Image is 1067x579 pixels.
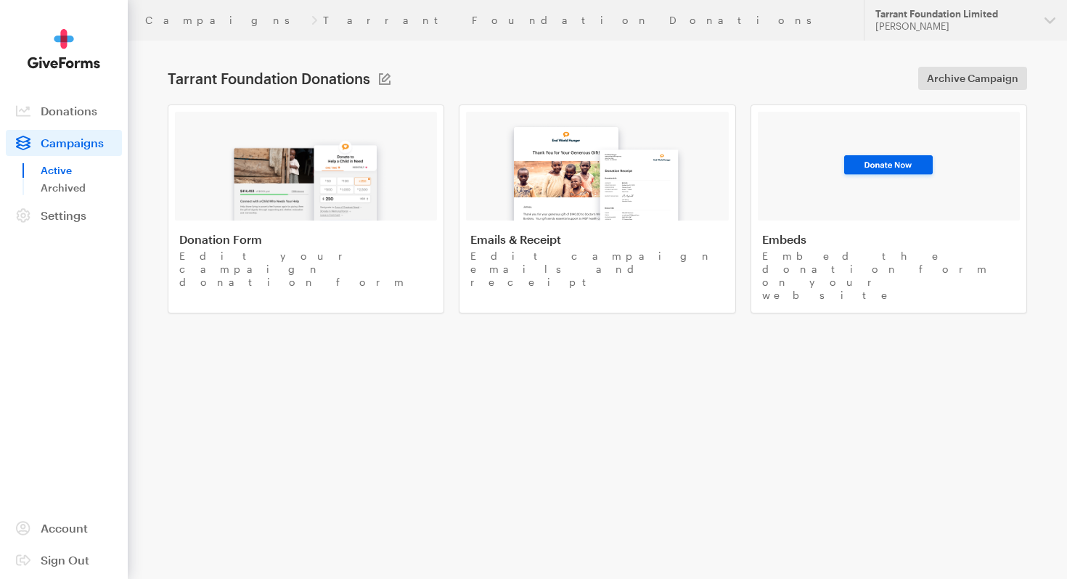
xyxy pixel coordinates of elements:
img: image-3-93ee28eb8bf338fe015091468080e1db9f51356d23dce784fdc61914b1599f14.png [839,152,938,181]
img: GiveForms [28,29,100,69]
span: Campaigns [41,136,104,149]
p: Edit campaign emails and receipt [470,250,724,289]
div: Tarrant Foundation Limited [875,8,1033,20]
div: [PERSON_NAME] [875,20,1033,33]
h4: Emails & Receipt [470,232,724,247]
span: Donations [41,104,97,118]
a: Archived [41,179,122,197]
a: Campaigns [6,130,122,156]
img: image-2-08a39f98273254a5d313507113ca8761204b64a72fdaab3e68b0fc5d6b16bc50.png [499,113,695,221]
a: Settings [6,202,122,229]
a: Archive Campaign [918,67,1027,90]
a: Embeds Embed the donation form on your website [751,104,1027,313]
a: Campaigns [145,15,306,26]
img: image-1-0e7e33c2fa879c29fc43b57e5885c2c5006ac2607a1de4641c4880897d5e5c7f.png [221,128,391,221]
h1: Tarrant Foundation Donations [168,70,370,87]
p: Edit your campaign donation form [179,250,433,289]
a: Emails & Receipt Edit campaign emails and receipt [459,104,735,313]
h4: Donation Form [179,232,433,247]
a: Donations [6,98,122,124]
span: Settings [41,208,86,222]
a: Tarrant Foundation Donations [323,15,827,26]
h4: Embeds [762,232,1015,247]
a: Donation Form Edit your campaign donation form [168,104,444,313]
p: Embed the donation form on your website [762,250,1015,302]
span: Archive Campaign [927,70,1018,87]
a: Active [41,162,122,179]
